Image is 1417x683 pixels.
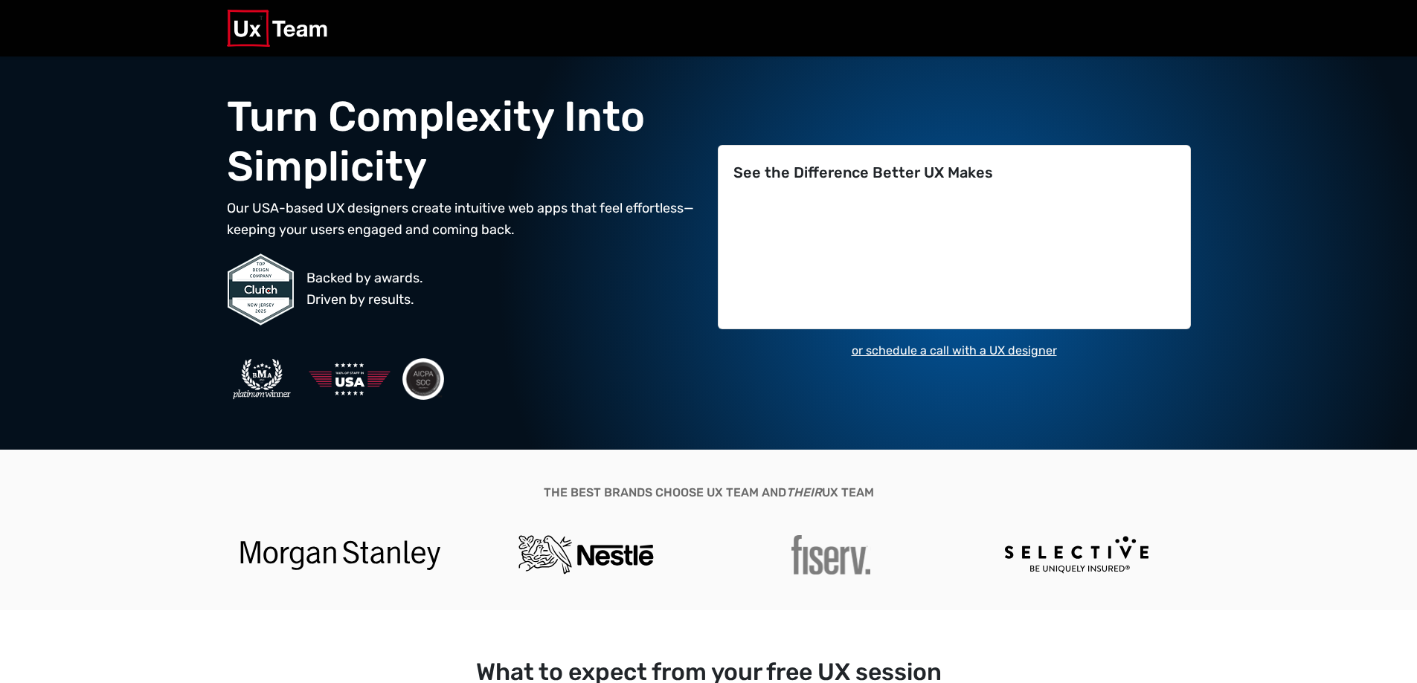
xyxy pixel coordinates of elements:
[227,253,295,326] img: Top Design Company on Clutch
[227,10,328,47] img: UX Team
[227,357,297,401] img: BMA Platnimum Winner
[227,198,700,241] p: Our USA-based UX designers create intuitive web apps that feel effortless—keeping your users enga...
[1005,536,1148,574] img: Selective
[227,485,1191,499] h3: The best brands choose UX Team and UX Team
[309,344,391,414] img: 100% of staff in the USA
[852,343,1057,357] a: or schedule a call with a UX designer
[227,92,700,192] h2: Turn Complexity Into Simplicity
[733,164,1175,181] h2: See the Difference Better UX Makes
[402,358,444,400] img: AICPA SOC
[791,535,871,575] img: Fiserv
[733,205,1175,317] iframe: Form 0
[786,485,822,499] em: Their
[240,540,441,570] img: Morgan
[518,535,654,574] img: Nestle
[306,268,423,311] p: Backed by awards. Driven by results.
